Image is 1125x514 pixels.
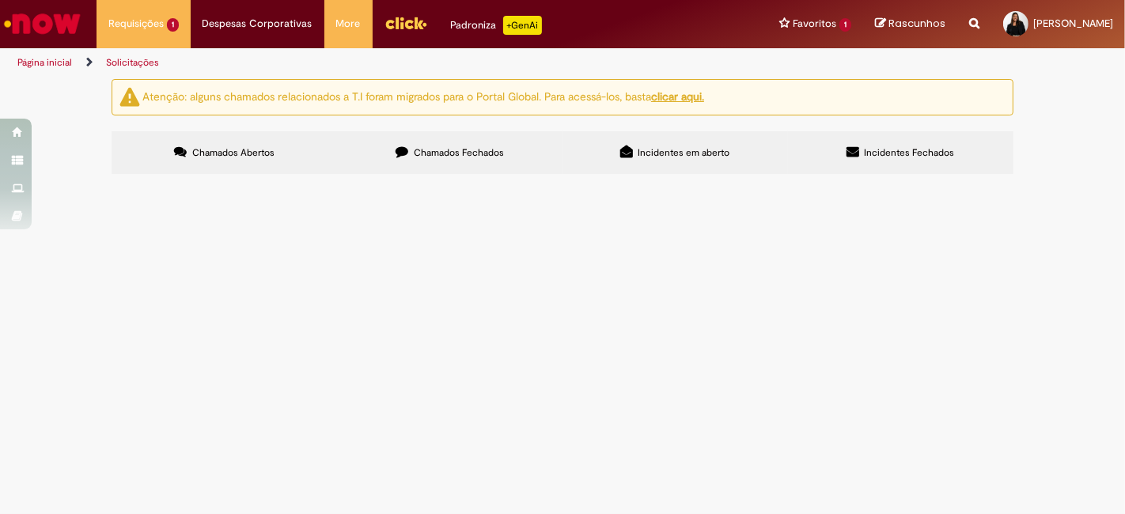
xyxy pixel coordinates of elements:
[875,17,945,32] a: Rascunhos
[106,56,159,69] a: Solicitações
[888,16,945,31] span: Rascunhos
[336,16,361,32] span: More
[167,18,179,32] span: 1
[839,18,851,32] span: 1
[638,146,730,159] span: Incidentes em aberto
[203,16,312,32] span: Despesas Corporativas
[451,16,542,35] div: Padroniza
[108,16,164,32] span: Requisições
[12,48,738,77] ul: Trilhas de página
[503,16,542,35] p: +GenAi
[1033,17,1113,30] span: [PERSON_NAME]
[865,146,955,159] span: Incidentes Fechados
[414,146,504,159] span: Chamados Fechados
[192,146,275,159] span: Chamados Abertos
[651,89,704,104] a: clicar aqui.
[17,56,72,69] a: Página inicial
[142,89,704,104] ng-bind-html: Atenção: alguns chamados relacionados a T.I foram migrados para o Portal Global. Para acessá-los,...
[2,8,83,40] img: ServiceNow
[384,11,427,35] img: click_logo_yellow_360x200.png
[793,16,836,32] span: Favoritos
